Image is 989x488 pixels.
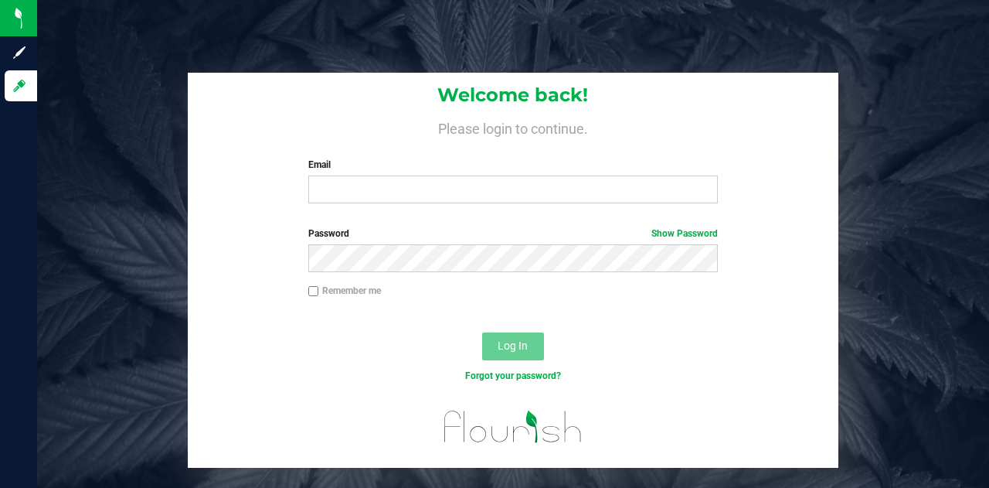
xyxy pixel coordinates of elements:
label: Remember me [308,284,381,298]
label: Email [308,158,719,172]
a: Forgot your password? [465,370,561,381]
span: Password [308,228,349,239]
a: Show Password [651,228,718,239]
h1: Welcome back! [188,85,838,105]
img: flourish_logo.svg [432,399,594,455]
span: Log In [498,340,528,352]
input: Remember me [308,286,319,297]
inline-svg: Log in [12,78,27,94]
h4: Please login to continue. [188,118,838,136]
inline-svg: Sign up [12,45,27,60]
button: Log In [482,333,544,360]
